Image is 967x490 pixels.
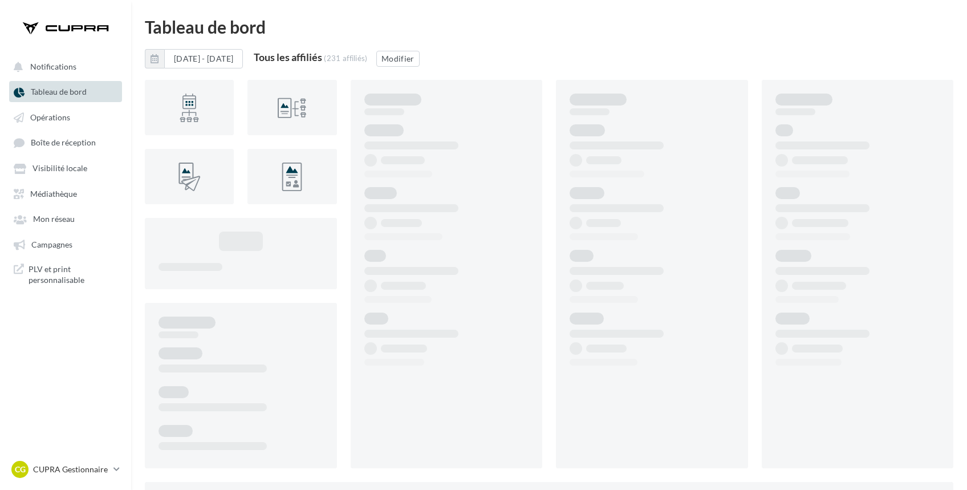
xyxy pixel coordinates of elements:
span: Boîte de réception [31,138,96,148]
span: Tableau de bord [31,87,87,97]
span: Mon réseau [33,214,75,224]
div: (231 affiliés) [324,54,368,63]
span: Opérations [30,112,70,122]
p: CUPRA Gestionnaire [33,464,109,475]
a: Visibilité locale [7,157,124,178]
a: Boîte de réception [7,132,124,153]
span: Médiathèque [30,189,77,199]
a: Opérations [7,107,124,127]
button: Notifications [7,56,120,76]
span: Notifications [30,62,76,71]
span: PLV et print personnalisable [29,264,117,286]
a: CG CUPRA Gestionnaire [9,459,122,480]
div: Tous les affiliés [254,52,322,62]
a: Médiathèque [7,183,124,204]
span: Visibilité locale [32,164,87,173]
button: [DATE] - [DATE] [145,49,243,68]
a: Tableau de bord [7,81,124,102]
div: Tableau de bord [145,18,953,35]
a: Mon réseau [7,208,124,229]
button: [DATE] - [DATE] [164,49,243,68]
span: CG [15,464,26,475]
button: Modifier [376,51,420,67]
a: PLV et print personnalisable [7,259,124,290]
a: Campagnes [7,234,124,254]
span: Campagnes [31,240,72,249]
